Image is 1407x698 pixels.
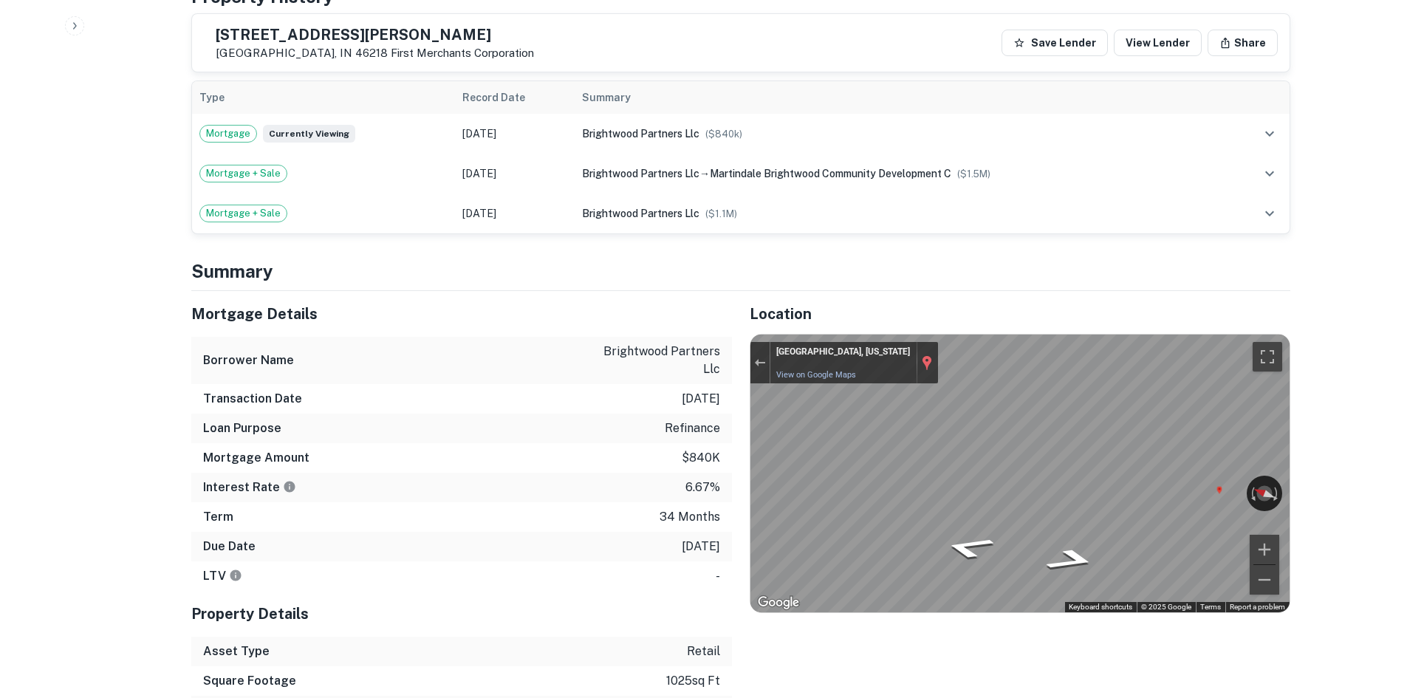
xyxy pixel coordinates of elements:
h6: Term [203,508,233,526]
button: expand row [1257,201,1282,226]
p: - [716,567,720,585]
span: ($ 1.1M ) [705,208,737,219]
h4: Summary [191,258,1290,284]
p: refinance [665,420,720,437]
div: Street View [750,335,1290,612]
svg: The interest rates displayed on the website are for informational purposes only and may be report... [283,480,296,493]
svg: LTVs displayed on the website are for informational purposes only and may be reported incorrectly... [229,569,242,582]
button: Keyboard shortcuts [1069,602,1132,612]
span: brightwood partners llc [582,128,699,140]
a: First Merchants Corporation [391,47,534,59]
img: Google [754,593,803,612]
button: Zoom out [1250,565,1279,595]
h5: [STREET_ADDRESS][PERSON_NAME] [216,27,534,42]
p: brightwood partners llc [587,343,720,378]
span: Mortgage [200,126,256,141]
button: Exit the Street View [750,352,770,372]
h6: Transaction Date [203,390,302,408]
h6: Loan Purpose [203,420,281,437]
h6: Due Date [203,538,256,555]
button: Toggle fullscreen view [1253,342,1282,372]
h6: Mortgage Amount [203,449,309,467]
p: [DATE] [682,538,720,555]
div: → [582,165,1220,182]
a: Terms (opens in new tab) [1200,603,1221,611]
h5: Property Details [191,603,732,625]
p: [GEOGRAPHIC_DATA], IN 46218 [216,47,534,60]
td: [DATE] [455,114,575,154]
h6: Asset Type [203,643,270,660]
p: $840k [682,449,720,467]
td: [DATE] [455,154,575,194]
span: brightwood partners llc [582,208,699,219]
span: ($ 840k ) [705,129,742,140]
a: Show location on map [922,355,932,371]
button: Save Lender [1002,30,1108,56]
a: Report a problem [1230,603,1285,611]
th: Type [192,81,455,114]
button: expand row [1257,121,1282,146]
a: Open this area in Google Maps (opens a new window) [754,593,803,612]
span: Currently viewing [263,125,355,143]
span: ($ 1.5M ) [957,168,990,179]
iframe: Chat Widget [1333,580,1407,651]
td: [DATE] [455,194,575,233]
div: Map [750,335,1290,612]
th: Summary [575,81,1228,114]
span: Mortgage + Sale [200,166,287,181]
h6: Square Footage [203,672,296,690]
span: brightwood partners llc [582,168,699,179]
span: © 2025 Google [1141,603,1191,611]
path: Go North [921,530,1016,564]
span: Mortgage + Sale [200,206,287,221]
button: Zoom in [1250,535,1279,564]
span: martindale brightwood community development c [710,168,951,179]
h5: Mortgage Details [191,303,732,325]
div: [GEOGRAPHIC_DATA], [US_STATE] [776,346,910,358]
path: Go South [1024,543,1118,576]
a: View Lender [1114,30,1202,56]
p: [DATE] [682,390,720,408]
button: Reset the view [1245,479,1284,507]
h5: Location [750,303,1290,325]
p: retail [687,643,720,660]
h6: LTV [203,567,242,585]
button: Share [1208,30,1278,56]
p: 34 months [660,508,720,526]
button: expand row [1257,161,1282,186]
p: 1025 sq ft [666,672,720,690]
h6: Borrower Name [203,352,294,369]
button: Rotate clockwise [1272,476,1282,511]
button: Rotate counterclockwise [1247,476,1257,511]
th: Record Date [455,81,575,114]
h6: Interest Rate [203,479,296,496]
a: View on Google Maps [776,370,856,380]
p: 6.67% [685,479,720,496]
